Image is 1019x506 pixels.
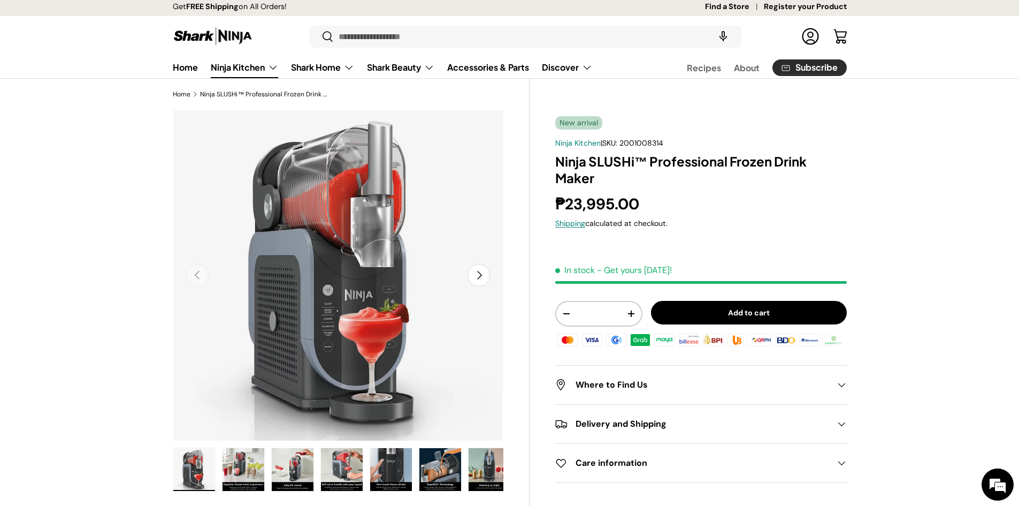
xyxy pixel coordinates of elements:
strong: FREE Shipping [186,2,239,11]
summary: Delivery and Shipping [555,405,846,443]
img: grabpay [629,332,652,348]
span: 2001008314 [619,138,663,148]
a: Find a Store [705,1,764,13]
a: Subscribe [772,59,847,76]
img: Ninja SLUSHi™ Professional Frozen Drink Maker [173,448,215,491]
media-gallery: Gallery Viewer [173,110,504,495]
summary: Care information [555,444,846,482]
img: bpi [701,332,725,348]
img: ubp [725,332,749,348]
h2: Care information [555,457,829,470]
summary: Ninja Kitchen [204,57,285,78]
img: qrph [749,332,773,348]
a: Home [173,57,198,78]
p: Get on All Orders! [173,1,287,13]
summary: Where to Find Us [555,366,846,404]
summary: Discover [535,57,599,78]
a: Ninja SLUSHi™ Professional Frozen Drink Maker [200,91,328,97]
img: Ninja SLUSHi™ Professional Frozen Drink Maker [223,448,264,491]
a: About [734,57,760,78]
img: visa [580,332,603,348]
a: Register your Product [764,1,847,13]
a: Ninja Kitchen [555,138,601,148]
img: bdo [774,332,798,348]
div: calculated at checkout. [555,218,846,229]
nav: Primary [173,57,592,78]
span: New arrival [555,116,602,130]
img: Ninja SLUSHi™ Professional Frozen Drink Maker [419,448,461,491]
strong: ₱23,995.00 [555,194,642,214]
span: SKU: [602,138,617,148]
h2: Where to Find Us [555,379,829,391]
img: master [556,332,579,348]
p: - Get yours [DATE]! [597,265,672,276]
span: | [601,138,663,148]
a: Home [173,91,190,97]
img: Shark Ninja Philippines [173,26,253,47]
h1: Ninja SLUSHi™ Professional Frozen Drink Maker [555,153,846,186]
a: Accessories & Parts [447,57,529,78]
img: billease [677,332,701,348]
img: maya [653,332,676,348]
img: gcash [604,332,628,348]
nav: Breadcrumbs [173,89,530,99]
a: Shipping [555,218,585,228]
summary: Shark Home [285,57,361,78]
speech-search-button: Search by voice [706,25,740,48]
summary: Shark Beauty [361,57,441,78]
img: Ninja SLUSHi™ Professional Frozen Drink Maker [272,448,313,491]
img: landbank [822,332,846,348]
a: Recipes [687,57,721,78]
img: metrobank [798,332,822,348]
span: Subscribe [795,63,838,72]
h2: Delivery and Shipping [555,418,829,431]
img: Ninja SLUSHi™ Professional Frozen Drink Maker [469,448,510,491]
button: Add to cart [651,301,847,325]
span: In stock [555,265,595,276]
img: Ninja SLUSHi™ Professional Frozen Drink Maker [321,448,363,491]
img: Ninja SLUSHi™ Professional Frozen Drink Maker [370,448,412,491]
nav: Secondary [661,57,847,78]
